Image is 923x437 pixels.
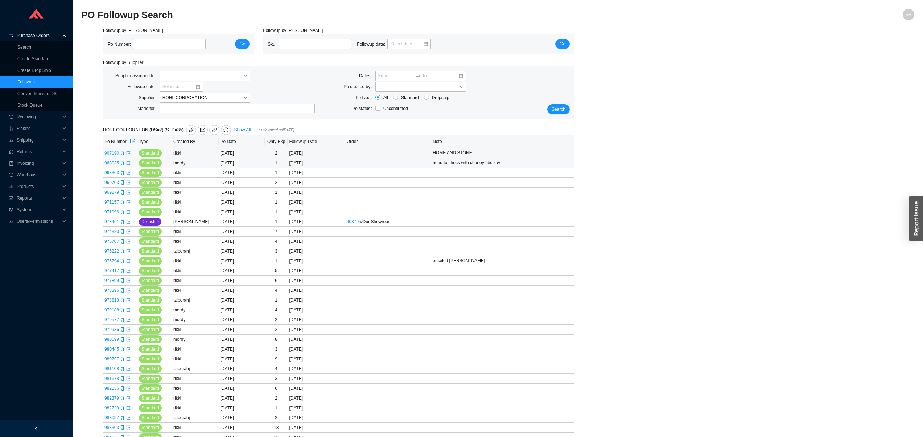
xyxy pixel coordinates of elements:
[141,287,159,294] span: Standard
[9,184,14,189] span: read
[120,200,125,204] span: copy
[120,190,125,195] span: copy
[17,45,31,50] a: Search
[141,424,159,431] span: Standard
[120,396,125,400] span: copy
[126,151,131,156] a: export
[115,71,160,81] label: Supplier assigned to
[219,168,265,178] td: [DATE]
[126,229,131,234] span: export
[104,307,119,313] a: 979188
[126,210,131,214] span: export
[120,257,125,265] div: Copy
[139,306,162,314] button: Standard
[120,278,125,283] span: copy
[104,327,119,332] a: 979936
[433,160,500,165] span: need to check with charley- display
[139,394,162,402] button: Standard
[126,396,131,400] span: export
[17,192,60,204] span: Reports
[555,39,570,49] button: Go
[141,159,159,167] span: Standard
[263,28,323,33] span: Followup by [PERSON_NAME]
[9,219,14,224] span: idcard
[552,106,565,113] span: Search
[141,277,159,284] span: Standard
[120,239,125,244] span: copy
[141,267,159,274] span: Standard
[141,169,159,176] span: Standard
[120,161,125,165] span: copy
[219,135,265,148] th: Po Date
[120,385,125,392] div: Copy
[120,150,125,157] div: Copy
[104,209,119,215] a: 971996
[139,277,162,285] button: Standard
[120,189,125,196] div: Copy
[126,161,131,165] span: export
[126,327,131,332] a: export
[126,386,131,391] span: export
[126,180,131,185] span: export
[359,71,375,81] label: Dates:
[139,218,161,226] button: Dropship
[139,149,162,157] button: Standard
[172,178,219,188] td: rikki
[139,198,162,206] button: Standard
[209,125,219,135] a: link
[17,56,49,61] a: Create Standard
[120,287,125,294] div: Copy
[139,355,162,363] button: Standard
[126,307,131,313] a: export
[126,190,131,195] a: export
[235,39,250,49] button: Go
[120,357,125,361] span: copy
[212,128,217,134] span: link
[126,249,131,254] a: export
[104,298,119,303] a: 978813
[234,127,251,132] a: Show All
[141,238,159,245] span: Standard
[139,296,162,304] button: Standard
[17,158,60,169] span: Invoicing
[186,125,196,135] button: phone
[139,237,162,245] button: Standard
[378,72,414,79] input: From
[9,208,14,212] span: setting
[120,267,125,274] div: Copy
[265,158,288,168] td: 1
[104,200,119,205] a: 971157
[288,135,345,148] th: Followup Date
[120,414,125,421] div: Copy
[139,345,162,353] button: Standard
[141,150,159,157] span: Standard
[104,180,119,185] a: 969703
[139,267,162,275] button: Standard
[126,366,131,371] a: export
[186,127,196,132] span: phone
[126,425,131,430] a: export
[120,248,125,255] div: Copy
[17,79,35,85] a: Followup
[120,424,125,431] div: Copy
[120,346,125,353] div: Copy
[139,316,162,324] button: Standard
[103,60,143,65] span: Followup by Supplier
[422,72,458,79] input: To
[139,179,162,187] button: Standard
[120,386,125,391] span: copy
[126,220,131,224] span: export
[81,9,706,21] h2: PO Followup Search
[104,151,119,156] a: 967190
[17,204,60,216] span: System
[120,308,125,312] span: copy
[139,414,162,422] button: Standard
[104,396,119,401] a: 982379
[126,268,131,273] a: export
[120,288,125,293] span: copy
[104,258,119,264] a: 976794
[103,127,232,132] span: ROHL CORPORATION (DS=2) (STD=35)
[126,317,131,322] a: export
[139,159,162,167] button: Standard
